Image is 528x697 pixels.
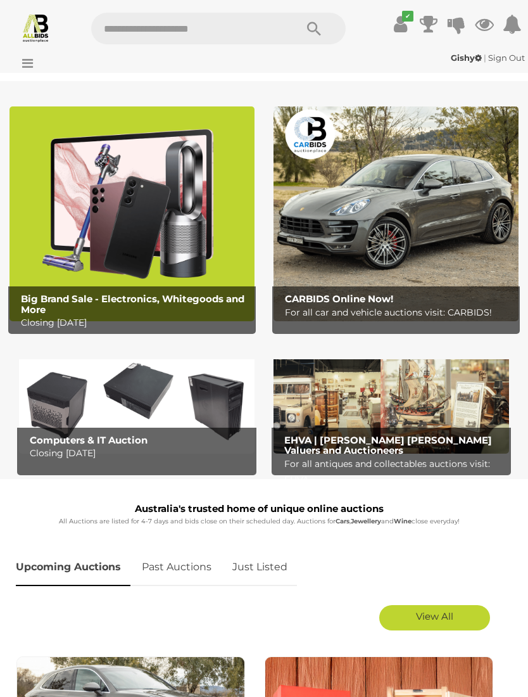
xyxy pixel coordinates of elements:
p: Closing [DATE] [30,445,250,461]
a: Sign Out [488,53,525,63]
img: CARBIDS Online Now! [273,106,519,321]
img: Computers & IT Auction [19,347,255,454]
h1: Australia's trusted home of unique online auctions [16,504,503,515]
a: EHVA | Evans Hastings Valuers and Auctioneers EHVA | [PERSON_NAME] [PERSON_NAME] Valuers and Auct... [273,347,509,454]
a: Just Listed [223,549,297,586]
a: Past Auctions [132,549,221,586]
strong: Gishy [451,53,482,63]
strong: Wine [394,517,412,525]
strong: Jewellery [351,517,381,525]
p: For all car and vehicle auctions visit: CARBIDS! [285,305,514,321]
img: EHVA | Evans Hastings Valuers and Auctioneers [273,347,509,454]
a: ✔ [391,13,410,35]
p: For all antiques and collectables auctions visit: EHVA [284,456,505,488]
a: Upcoming Auctions [16,549,130,586]
a: Big Brand Sale - Electronics, Whitegoods and More Big Brand Sale - Electronics, Whitegoods and Mo... [9,106,255,321]
b: CARBIDS Online Now! [285,293,393,305]
span: View All [416,610,453,622]
i: ✔ [402,11,413,22]
a: View All [379,605,490,630]
p: Closing [DATE] [21,315,250,331]
b: Big Brand Sale - Electronics, Whitegoods and More [21,293,244,316]
a: Gishy [451,53,484,63]
button: Search [282,13,346,44]
img: Big Brand Sale - Electronics, Whitegoods and More [9,106,255,321]
img: Allbids.com.au [21,13,51,42]
b: EHVA | [PERSON_NAME] [PERSON_NAME] Valuers and Auctioneers [284,434,492,457]
span: | [484,53,486,63]
strong: Cars [336,517,349,525]
a: CARBIDS Online Now! CARBIDS Online Now! For all car and vehicle auctions visit: CARBIDS! [273,106,519,321]
p: All Auctions are listed for 4-7 days and bids close on their scheduled day. Auctions for , and cl... [16,516,503,527]
a: Computers & IT Auction Computers & IT Auction Closing [DATE] [19,347,255,454]
b: Computers & IT Auction [30,434,148,446]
